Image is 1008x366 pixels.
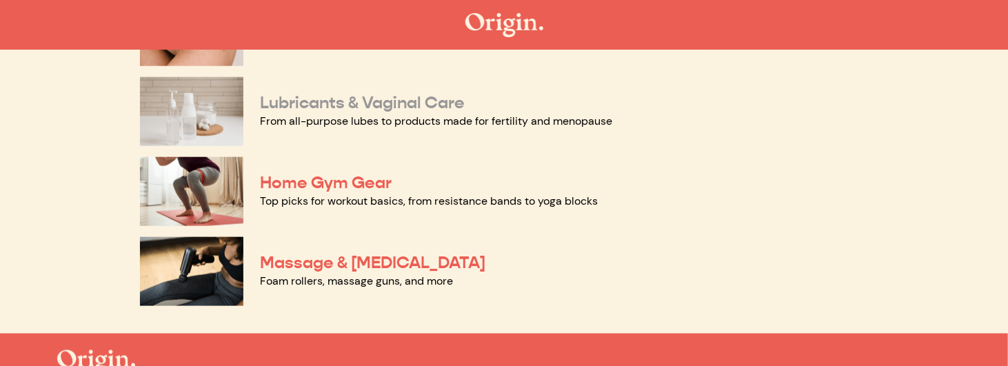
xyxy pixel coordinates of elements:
[140,237,243,306] img: Massage & Myofascial Release
[140,157,243,226] img: Home Gym Gear
[260,92,465,113] a: Lubricants & Vaginal Care
[260,114,612,128] a: From all-purpose lubes to products made for fertility and menopause
[140,77,243,146] img: Lubricants & Vaginal Care
[260,274,453,288] a: Foam rollers, massage guns, and more
[260,172,392,193] a: Home Gym Gear
[260,252,485,273] a: Massage & [MEDICAL_DATA]
[260,194,598,208] a: Top picks for workout basics, from resistance bands to yoga blocks
[465,13,543,37] img: The Origin Shop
